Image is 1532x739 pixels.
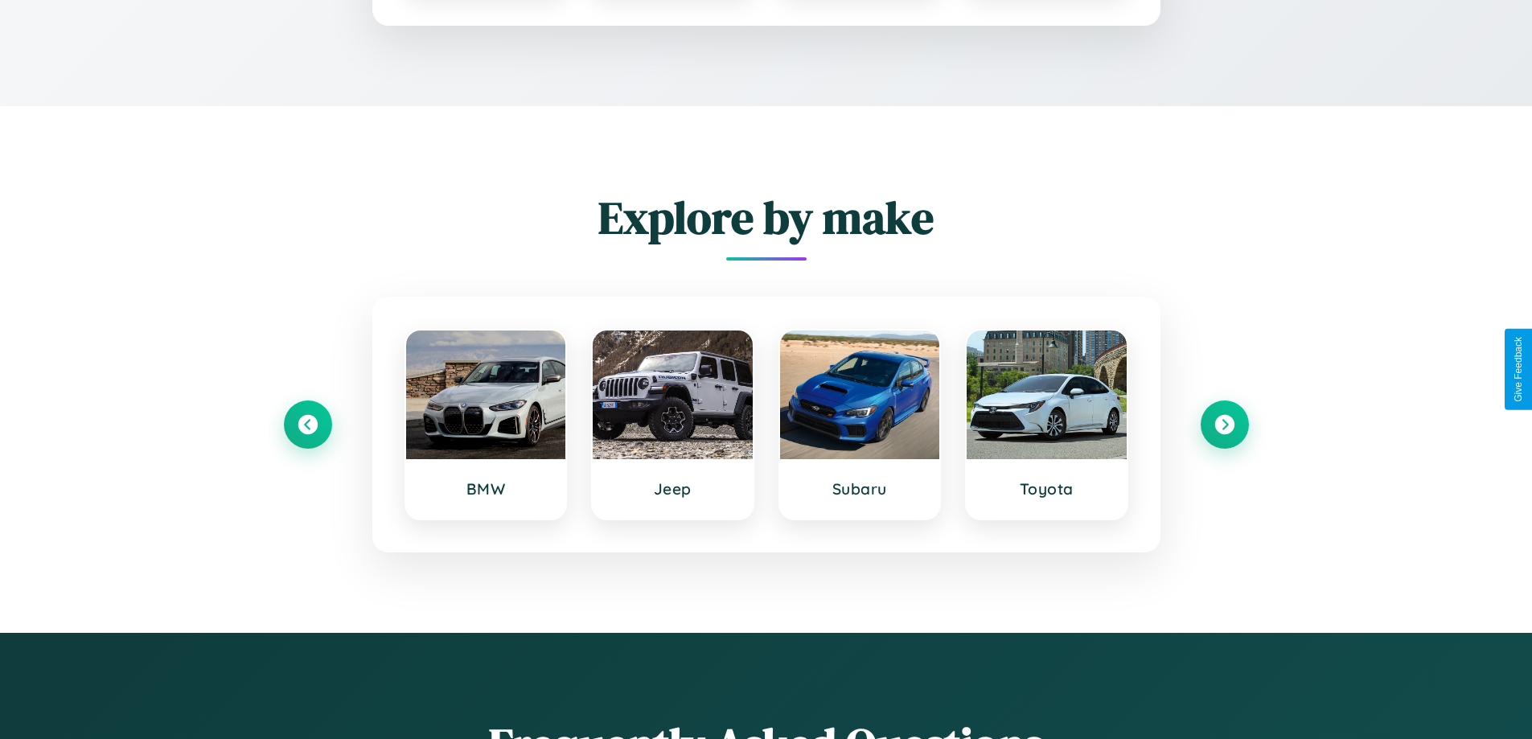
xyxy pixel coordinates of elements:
[284,187,1249,248] h2: Explore by make
[422,479,550,499] h3: BMW
[609,479,737,499] h3: Jeep
[1513,337,1524,402] div: Give Feedback
[983,479,1111,499] h3: Toyota
[796,479,924,499] h3: Subaru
